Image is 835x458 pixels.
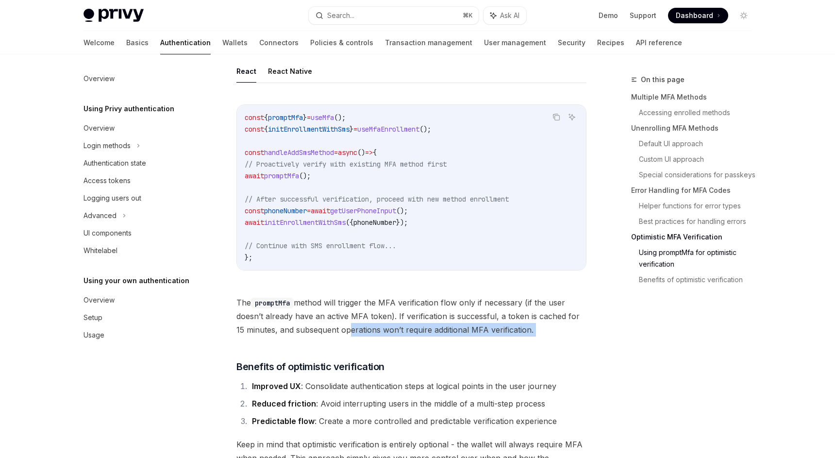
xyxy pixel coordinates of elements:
[83,275,189,287] h5: Using your own authentication
[126,31,149,54] a: Basics
[249,414,586,428] li: : Create a more controlled and predictable verification experience
[76,242,200,259] a: Whitelabel
[639,272,759,288] a: Benefits of optimistic verification
[76,326,200,344] a: Usage
[264,125,268,134] span: {
[160,31,211,54] a: Authentication
[500,11,519,20] span: Ask AI
[264,171,299,180] span: promptMfa
[264,113,268,122] span: {
[83,227,132,239] div: UI components
[736,8,751,23] button: Toggle dark mode
[676,11,713,20] span: Dashboard
[311,113,334,122] span: useMfa
[310,31,373,54] a: Policies & controls
[307,113,311,122] span: =
[264,148,334,157] span: handleAddSmsMethod
[311,206,330,215] span: await
[83,329,104,341] div: Usage
[76,224,200,242] a: UI components
[76,309,200,326] a: Setup
[307,206,311,215] span: =
[264,206,307,215] span: phoneNumber
[463,12,473,19] span: ⌘ K
[373,148,377,157] span: {
[236,296,586,337] span: The method will trigger the MFA verification flow only if necessary (if the user doesn’t already ...
[357,125,419,134] span: useMfaEnrollment
[252,399,316,408] strong: Reduced friction
[83,140,131,152] div: Login methods
[83,122,115,134] div: Overview
[83,312,102,323] div: Setup
[357,148,365,157] span: ()
[639,152,759,167] a: Custom UI approach
[639,198,759,214] a: Helper functions for error types
[631,183,759,198] a: Error Handling for MFA Codes
[639,105,759,120] a: Accessing enrolled methods
[245,160,447,169] span: // Proactively verify with existing MFA method first
[222,31,248,54] a: Wallets
[252,416,315,426] strong: Predictable flow
[83,73,115,85] div: Overview
[245,195,509,204] span: // After successful verification, proceed with new method enrollment
[597,31,624,54] a: Recipes
[245,218,264,227] span: await
[385,31,472,54] a: Transaction management
[76,154,200,172] a: Authentication state
[350,125,353,134] span: }
[76,119,200,137] a: Overview
[249,397,586,410] li: : Avoid interrupting users in the middle of a multi-step process
[631,89,759,105] a: Multiple MFA Methods
[249,379,586,393] li: : Consolidate authentication steps at logical points in the user journey
[396,218,408,227] span: });
[245,113,264,122] span: const
[76,172,200,189] a: Access tokens
[76,70,200,87] a: Overview
[631,229,759,245] a: Optimistic MFA Verification
[327,10,354,21] div: Search...
[245,206,264,215] span: const
[419,125,431,134] span: ();
[83,210,117,221] div: Advanced
[245,241,396,250] span: // Continue with SMS enrollment flow...
[83,103,174,115] h5: Using Privy authentication
[83,9,144,22] img: light logo
[338,148,357,157] span: async
[299,171,311,180] span: ();
[268,60,312,83] button: React Native
[252,381,301,391] strong: Improved UX
[245,125,264,134] span: const
[566,111,578,123] button: Ask AI
[245,253,252,262] span: };
[268,113,303,122] span: promptMfa
[83,245,117,256] div: Whitelabel
[639,214,759,229] a: Best practices for handling errors
[83,175,131,187] div: Access tokens
[303,113,307,122] span: }
[334,113,346,122] span: ();
[309,7,479,24] button: Search...⌘K
[346,218,353,227] span: ({
[599,11,618,20] a: Demo
[76,291,200,309] a: Overview
[558,31,585,54] a: Security
[636,31,682,54] a: API reference
[353,125,357,134] span: =
[484,31,546,54] a: User management
[83,31,115,54] a: Welcome
[76,189,200,207] a: Logging users out
[639,167,759,183] a: Special considerations for passkeys
[264,218,346,227] span: initEnrollmentWithSms
[353,218,396,227] span: phoneNumber
[330,206,396,215] span: getUserPhoneInput
[245,148,264,157] span: const
[236,60,256,83] button: React
[334,148,338,157] span: =
[83,157,146,169] div: Authentication state
[630,11,656,20] a: Support
[631,120,759,136] a: Unenrolling MFA Methods
[550,111,563,123] button: Copy the contents from the code block
[236,360,384,373] span: Benefits of optimistic verification
[251,298,294,308] code: promptMfa
[639,136,759,152] a: Default UI approach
